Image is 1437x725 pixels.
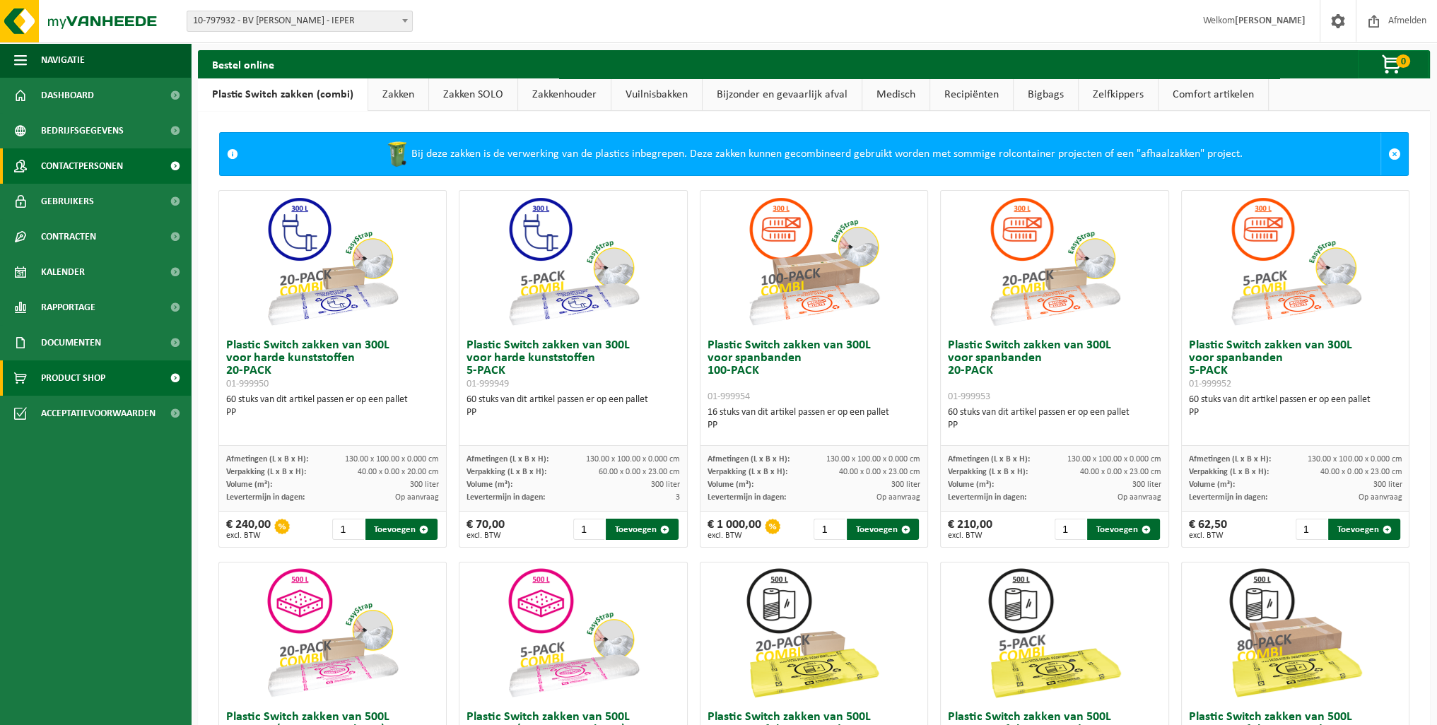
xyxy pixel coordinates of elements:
[262,562,403,704] img: 01-999956
[467,394,680,419] div: 60 stuks van dit artikel passen er op een pallet
[1235,16,1306,26] strong: [PERSON_NAME]
[611,78,702,111] a: Vuilnisbakken
[1189,406,1402,419] div: PP
[198,50,288,78] h2: Bestel online
[948,468,1028,476] span: Verpakking (L x B x H):
[606,519,679,540] button: Toevoegen
[467,468,546,476] span: Verpakking (L x B x H):
[429,78,517,111] a: Zakken SOLO
[198,78,368,111] a: Plastic Switch zakken (combi)
[984,191,1125,332] img: 01-999953
[1087,519,1160,540] button: Toevoegen
[876,493,920,502] span: Op aanvraag
[708,531,761,540] span: excl. BTW
[703,78,862,111] a: Bijzonder en gevaarlijk afval
[467,379,509,389] span: 01-999949
[41,113,124,148] span: Bedrijfsgegevens
[1296,519,1327,540] input: 1
[368,78,428,111] a: Zakken
[862,78,929,111] a: Medisch
[1189,339,1402,390] h3: Plastic Switch zakken van 300L voor spanbanden 5-PACK
[948,455,1030,464] span: Afmetingen (L x B x H):
[599,468,680,476] span: 60.00 x 0.00 x 23.00 cm
[1159,78,1268,111] a: Comfort artikelen
[518,78,611,111] a: Zakkenhouder
[1067,455,1161,464] span: 130.00 x 100.00 x 0.000 cm
[948,339,1161,403] h3: Plastic Switch zakken van 300L voor spanbanden 20-PACK
[503,562,644,704] img: 01-999955
[708,468,787,476] span: Verpakking (L x B x H):
[467,339,680,390] h3: Plastic Switch zakken van 300L voor harde kunststoffen 5-PACK
[1396,54,1410,68] span: 0
[410,481,439,489] span: 300 liter
[365,519,438,540] button: Toevoegen
[948,481,994,489] span: Volume (m³):
[1320,468,1402,476] span: 40.00 x 0.00 x 23.00 cm
[41,42,85,78] span: Navigatie
[1118,493,1161,502] span: Op aanvraag
[1358,50,1429,78] button: 0
[948,391,990,402] span: 01-999953
[467,406,680,419] div: PP
[226,455,308,464] span: Afmetingen (L x B x H):
[847,519,920,540] button: Toevoegen
[708,339,921,403] h3: Plastic Switch zakken van 300L voor spanbanden 100-PACK
[708,406,921,432] div: 16 stuks van dit artikel passen er op een pallet
[245,133,1380,175] div: Bij deze zakken is de verwerking van de plastics inbegrepen. Deze zakken kunnen gecombineerd gebr...
[948,419,1161,432] div: PP
[41,78,94,113] span: Dashboard
[226,531,271,540] span: excl. BTW
[467,455,549,464] span: Afmetingen (L x B x H):
[984,562,1125,704] img: 01-999963
[358,468,439,476] span: 40.00 x 0.00 x 20.00 cm
[708,519,761,540] div: € 1 000,00
[1358,493,1402,502] span: Op aanvraag
[467,481,512,489] span: Volume (m³):
[226,519,271,540] div: € 240,00
[708,481,753,489] span: Volume (m³):
[1225,191,1366,332] img: 01-999952
[1055,519,1086,540] input: 1
[503,191,644,332] img: 01-999949
[226,339,440,390] h3: Plastic Switch zakken van 300L voor harde kunststoffen 20-PACK
[651,481,680,489] span: 300 liter
[262,191,403,332] img: 01-999950
[743,562,884,704] img: 01-999964
[383,140,411,168] img: WB-0240-HPE-GN-50.png
[1189,379,1231,389] span: 01-999952
[41,254,85,290] span: Kalender
[708,419,921,432] div: PP
[41,325,101,360] span: Documenten
[395,493,439,502] span: Op aanvraag
[1132,481,1161,489] span: 300 liter
[1225,562,1366,704] img: 01-999968
[41,219,96,254] span: Contracten
[1079,78,1158,111] a: Zelfkippers
[1014,78,1078,111] a: Bigbags
[41,396,156,431] span: Acceptatievoorwaarden
[467,519,505,540] div: € 70,00
[41,360,105,396] span: Product Shop
[41,290,95,325] span: Rapportage
[226,406,440,419] div: PP
[826,455,920,464] span: 130.00 x 100.00 x 0.000 cm
[345,455,439,464] span: 130.00 x 100.00 x 0.000 cm
[948,493,1026,502] span: Levertermijn in dagen:
[1189,481,1235,489] span: Volume (m³):
[1189,493,1267,502] span: Levertermijn in dagen:
[226,493,305,502] span: Levertermijn in dagen:
[676,493,680,502] span: 3
[708,391,750,402] span: 01-999954
[1189,531,1227,540] span: excl. BTW
[1380,133,1408,175] a: Sluit melding
[1080,468,1161,476] span: 40.00 x 0.00 x 23.00 cm
[226,481,272,489] span: Volume (m³):
[948,531,992,540] span: excl. BTW
[708,493,786,502] span: Levertermijn in dagen:
[1373,481,1402,489] span: 300 liter
[187,11,413,32] span: 10-797932 - BV STEFAN ROUSSEEUW - IEPER
[226,468,306,476] span: Verpakking (L x B x H):
[891,481,920,489] span: 300 liter
[586,455,680,464] span: 130.00 x 100.00 x 0.000 cm
[187,11,412,31] span: 10-797932 - BV STEFAN ROUSSEEUW - IEPER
